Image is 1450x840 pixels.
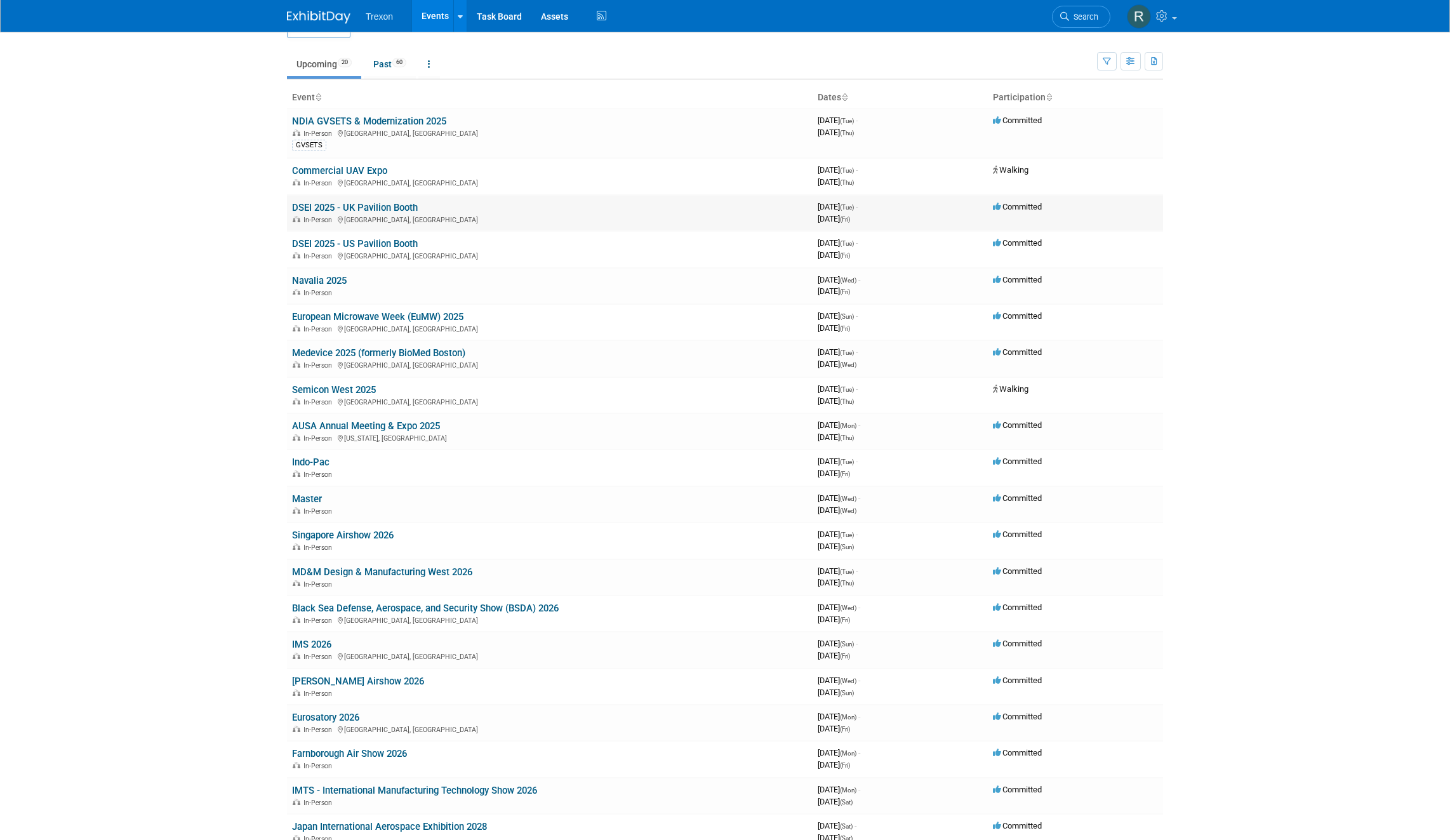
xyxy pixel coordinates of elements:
[818,177,854,187] span: [DATE]
[292,785,537,796] a: IMTS - International Manufacturing Technology Show 2026
[818,748,860,757] span: [DATE]
[856,457,858,466] span: -
[818,724,850,733] span: [DATE]
[292,128,808,138] div: [GEOGRAPHIC_DATA], [GEOGRAPHIC_DATA]
[293,130,300,136] img: In-Person Event
[840,252,850,259] span: (Fri)
[840,787,856,794] span: (Mon)
[818,615,850,624] span: [DATE]
[840,568,854,575] span: (Tue)
[818,128,854,137] span: [DATE]
[392,58,406,67] span: 60
[818,384,858,394] span: [DATE]
[818,603,860,612] span: [DATE]
[818,566,858,576] span: [DATE]
[292,651,808,661] div: [GEOGRAPHIC_DATA], [GEOGRAPHIC_DATA]
[303,470,336,479] span: In-Person
[366,11,393,22] span: Trexon
[840,750,856,757] span: (Mon)
[855,821,856,830] span: -
[841,92,848,102] a: Sort by Start Date
[292,396,808,406] div: [GEOGRAPHIC_DATA], [GEOGRAPHIC_DATA]
[287,87,813,109] th: Event
[840,240,854,247] span: (Tue)
[840,288,850,295] span: (Fri)
[338,58,352,67] span: 20
[840,762,850,769] span: (Fri)
[818,639,858,648] span: [DATE]
[293,398,300,404] img: In-Person Event
[840,277,856,284] span: (Wed)
[292,566,472,578] a: MD&M Design & Manufacturing West 2026
[292,311,463,323] a: European Microwave Week (EuMW) 2025
[993,712,1042,721] span: Committed
[303,216,336,224] span: In-Person
[818,165,858,175] span: [DATE]
[993,347,1042,357] span: Committed
[840,204,854,211] span: (Tue)
[993,639,1042,648] span: Committed
[993,116,1042,125] span: Committed
[858,420,860,430] span: -
[840,325,850,332] span: (Fri)
[858,493,860,503] span: -
[293,361,300,368] img: In-Person Event
[292,530,394,541] a: Singapore Airshow 2026
[840,470,850,477] span: (Fri)
[818,116,858,125] span: [DATE]
[292,347,465,359] a: Medevice 2025 (formerly BioMed Boston)
[292,493,322,505] a: Master
[840,714,856,721] span: (Mon)
[1046,92,1052,102] a: Sort by Participation Type
[293,216,300,222] img: In-Person Event
[993,676,1042,685] span: Committed
[303,398,336,406] span: In-Person
[858,275,860,284] span: -
[840,167,854,174] span: (Tue)
[303,543,336,552] span: In-Person
[993,238,1042,248] span: Committed
[858,603,860,612] span: -
[840,179,854,186] span: (Thu)
[303,726,336,734] span: In-Person
[293,617,300,623] img: In-Person Event
[818,420,860,430] span: [DATE]
[856,311,858,321] span: -
[818,530,858,539] span: [DATE]
[840,313,854,320] span: (Sun)
[840,422,856,429] span: (Mon)
[993,420,1042,430] span: Committed
[293,289,300,295] img: In-Person Event
[840,495,856,502] span: (Wed)
[840,641,854,648] span: (Sun)
[292,214,808,224] div: [GEOGRAPHIC_DATA], [GEOGRAPHIC_DATA]
[292,676,424,687] a: [PERSON_NAME] Airshow 2026
[993,821,1042,830] span: Committed
[292,275,347,286] a: Navalia 2025
[818,275,860,284] span: [DATE]
[315,92,321,102] a: Sort by Event Name
[856,165,858,175] span: -
[303,325,336,333] span: In-Person
[292,639,331,650] a: IMS 2026
[840,677,856,684] span: (Wed)
[818,505,856,515] span: [DATE]
[856,116,858,125] span: -
[292,165,387,177] a: Commercial UAV Expo
[840,726,850,733] span: (Fri)
[818,347,858,357] span: [DATE]
[293,470,300,477] img: In-Person Event
[292,116,446,127] a: NDIA GVSETS & Modernization 2025
[292,748,407,759] a: Farnborough Air Show 2026
[293,580,300,587] img: In-Person Event
[818,651,850,660] span: [DATE]
[856,639,858,648] span: -
[818,359,856,369] span: [DATE]
[303,799,336,807] span: In-Person
[840,604,856,611] span: (Wed)
[993,165,1028,175] span: Walking
[292,384,376,396] a: Semicon West 2025
[993,530,1042,539] span: Committed
[1069,12,1098,22] span: Search
[303,289,336,297] span: In-Person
